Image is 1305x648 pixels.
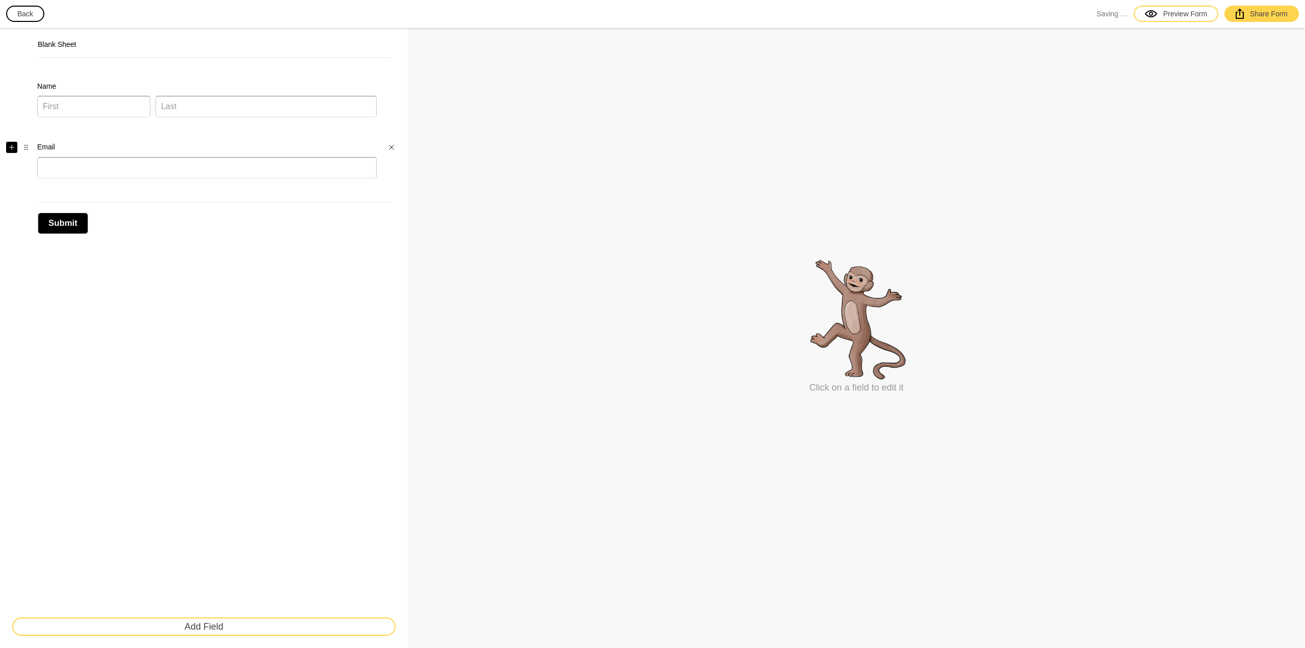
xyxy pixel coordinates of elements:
input: Last [155,96,377,117]
div: Share Form [1236,9,1288,19]
button: Add [6,142,17,153]
img: select-field.png [805,257,907,382]
svg: Add [9,144,15,150]
button: Back [6,6,44,22]
button: Add Field [12,617,396,636]
span: Saving … [1097,9,1128,19]
div: Preview Form [1145,9,1207,19]
input: First [37,96,150,117]
svg: Drag [23,144,29,150]
button: Close [386,142,397,153]
a: Preview Form [1134,6,1218,22]
label: Name [37,81,377,91]
svg: Close [388,144,395,150]
h2: Blank Sheet [38,39,390,49]
label: Email [37,142,377,152]
button: Drag [20,142,32,153]
p: Click on a field to edit it [809,381,903,394]
button: Submit [38,213,88,234]
a: Share Form [1224,6,1299,22]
